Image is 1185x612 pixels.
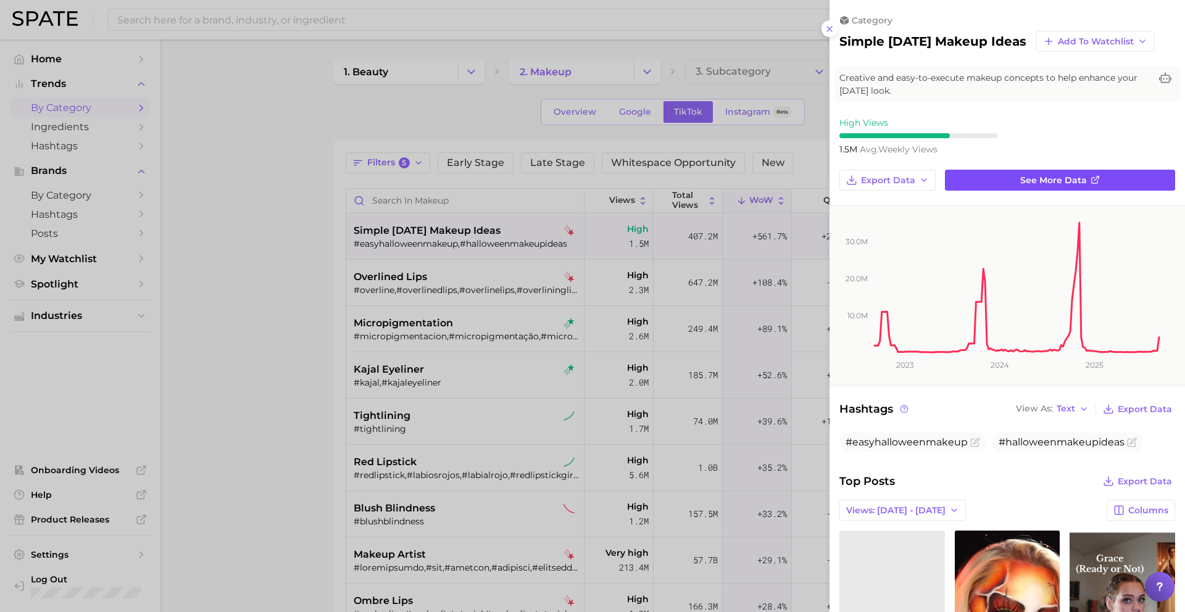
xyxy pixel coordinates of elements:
span: Add to Watchlist [1058,36,1134,47]
button: Add to Watchlist [1036,31,1154,52]
span: Columns [1128,505,1168,516]
span: #halloweenmakeupideas [999,436,1125,448]
button: Flag as miscategorized or irrelevant [1127,437,1137,447]
div: 7 / 10 [839,133,997,138]
button: Export Data [839,170,936,191]
span: Text [1057,405,1075,412]
span: Creative and easy-to-execute makeup concepts to help enhance your [DATE] look. [839,72,1150,97]
tspan: 2023 [896,360,914,370]
button: Columns [1107,500,1175,521]
span: Top Posts [839,473,895,490]
span: category [852,15,892,26]
button: Flag as miscategorized or irrelevant [970,437,980,447]
button: Views: [DATE] - [DATE] [839,500,966,521]
span: Export Data [1118,404,1172,415]
tspan: 2025 [1086,360,1104,370]
abbr: average [860,144,878,155]
button: View AsText [1013,401,1092,417]
tspan: 30.0m [846,237,868,246]
span: Views: [DATE] - [DATE] [846,505,946,516]
tspan: 2024 [991,360,1009,370]
span: Hashtags [839,400,910,418]
span: 1.5m [839,144,860,155]
a: See more data [945,170,1175,191]
span: Export Data [1118,476,1172,487]
span: #easyhalloweenmakeup [846,436,968,448]
tspan: 10.0m [847,311,868,320]
div: High Views [839,117,997,128]
span: See more data [1020,175,1087,186]
button: Export Data [1100,473,1175,490]
span: weekly views [860,144,938,155]
tspan: 20.0m [846,274,868,283]
span: Export Data [861,175,915,186]
h2: simple [DATE] makeup ideas [839,34,1026,49]
button: Export Data [1100,400,1175,418]
span: View As [1016,405,1053,412]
